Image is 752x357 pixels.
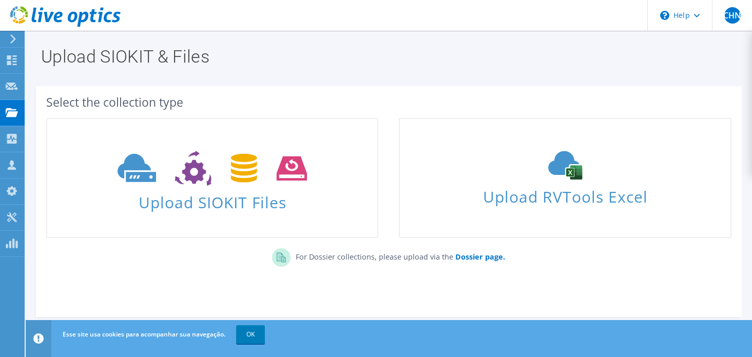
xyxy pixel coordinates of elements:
p: For Dossier collections, please upload via the [291,248,505,263]
a: OK [236,325,265,344]
a: Dossier page. [453,252,505,262]
svg: \n [660,11,669,20]
span: Esse site usa cookies para acompanhar sua navegação. [63,330,225,339]
b: Dossier page. [455,252,505,262]
h1: Upload SIOKIT & Files [41,48,731,65]
span: Upload RVTools Excel [400,183,730,205]
span: Upload SIOKIT Files [47,188,377,210]
a: Upload RVTools Excel [399,118,731,238]
span: CHN [724,7,741,24]
div: Select the collection type [46,96,731,108]
a: Upload SIOKIT Files [46,118,378,238]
